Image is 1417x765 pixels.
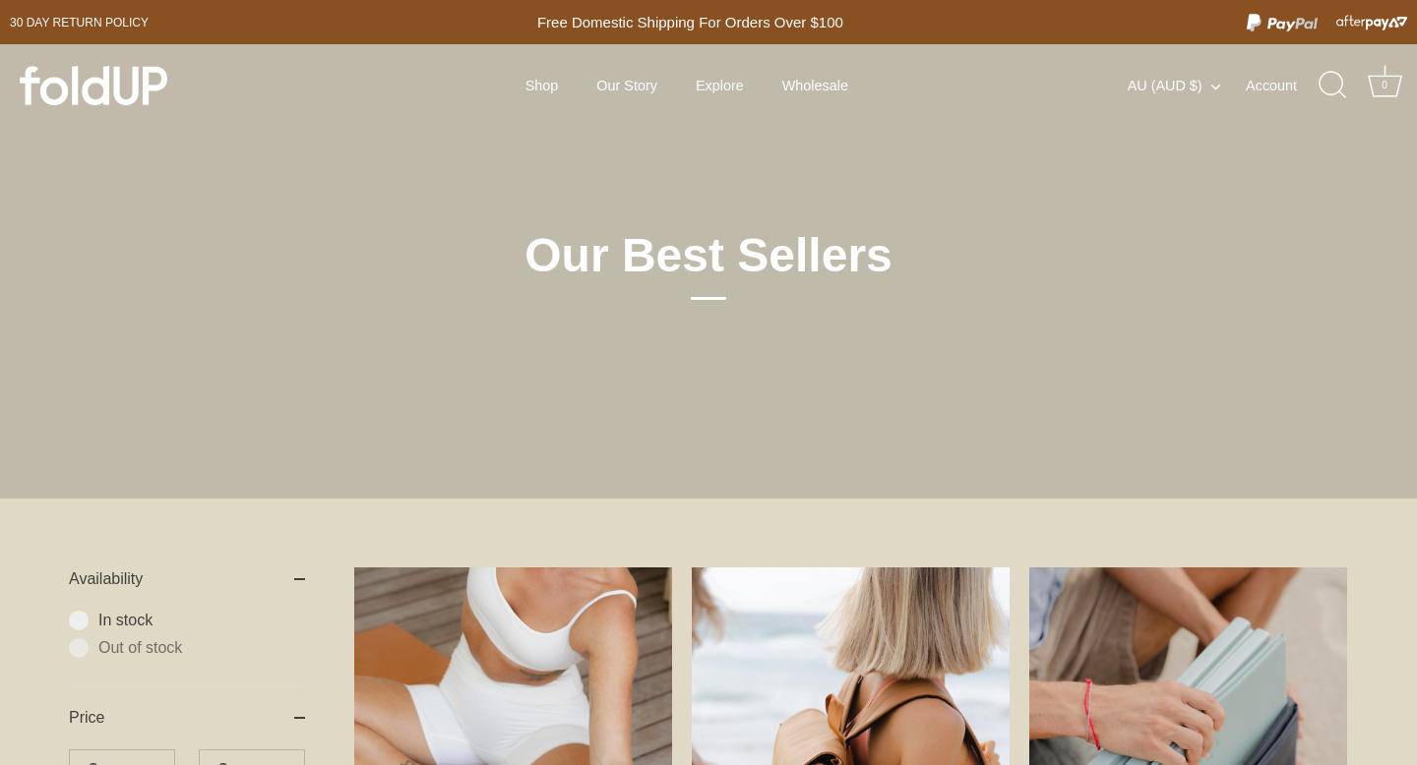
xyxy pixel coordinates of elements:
[20,66,167,105] img: foldUP
[1246,74,1317,97] a: Account
[69,548,305,611] summary: Availability
[10,11,149,34] a: 30 day Return policy
[69,686,305,749] summary: Price
[1128,77,1242,94] button: AU (AUD $)
[359,226,1058,300] h1: Our Best Sellers
[1375,76,1394,95] div: 0
[20,66,266,105] a: foldUP
[477,67,897,104] div: Primary navigation
[679,67,761,104] a: Explore
[1312,64,1355,107] a: Search
[1363,64,1406,107] a: Cart
[765,67,865,104] a: Wholesale
[98,611,305,630] span: In stock
[580,67,674,104] a: Our Story
[98,638,305,658] span: Out of stock
[509,67,576,104] a: Shop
